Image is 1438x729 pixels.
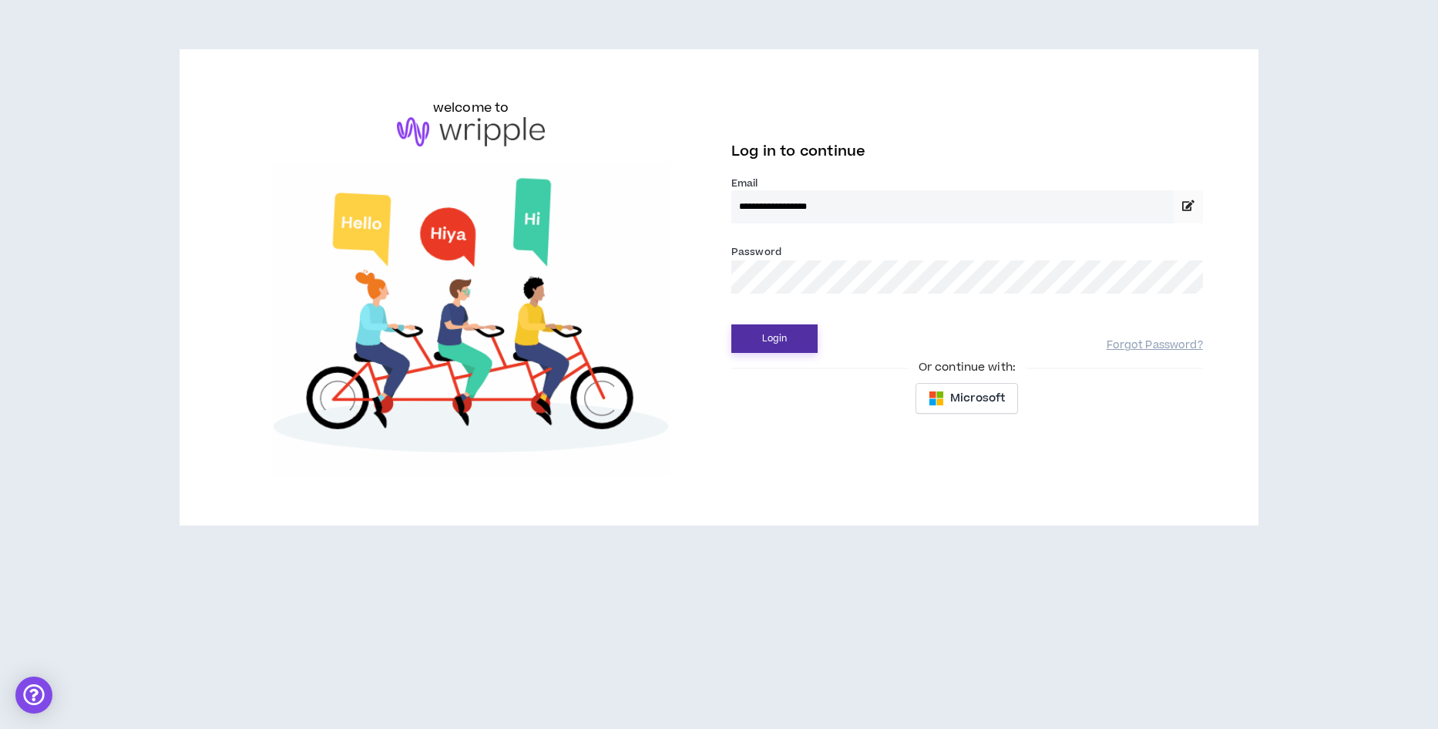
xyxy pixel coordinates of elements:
span: Log in to continue [731,142,865,161]
button: Microsoft [916,383,1018,414]
img: Welcome to Wripple [235,162,707,476]
span: Microsoft [950,390,1005,407]
span: Or continue with: [908,359,1026,376]
button: Login [731,324,818,353]
label: Password [731,245,781,259]
h6: welcome to [433,99,509,117]
img: logo-brand.png [397,117,545,146]
div: Open Intercom Messenger [15,677,52,714]
a: Forgot Password? [1107,338,1203,353]
label: Email [731,176,1203,190]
